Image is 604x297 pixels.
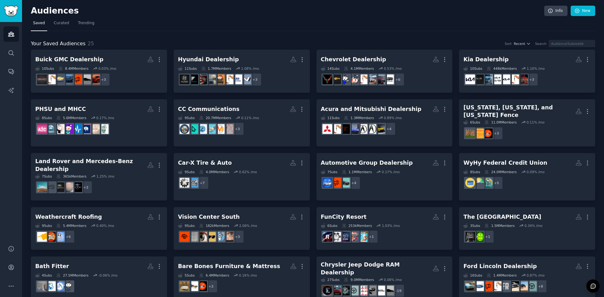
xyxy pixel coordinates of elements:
[487,66,517,71] div: 448k Members
[525,73,538,86] div: + 3
[197,124,207,134] img: computerrepair
[321,170,338,174] div: 7 Sub s
[199,273,229,278] div: 6.4M Members
[347,176,361,190] div: + 4
[331,286,341,295] img: Challenger
[31,207,167,250] a: Weathercraft Roofing9Subs5.4MMembers0.40% /mo+6WindowsHelpHomeMaintenanceRoofing
[384,116,402,120] div: 0.89 % /mo
[463,120,480,124] div: 6 Sub s
[463,262,537,270] div: Ford Lincoln Dealership
[463,104,575,119] div: [US_STATE], [US_STATE], and [US_STATE] Fence
[174,153,310,201] a: Car-X Tire & Auto9Subs4.0MMembers0.62% /mo+7CartalkAskAMechanic
[46,74,56,84] img: askcarsales
[366,286,376,295] img: CherokeeXJ
[55,124,64,134] img: college
[340,178,350,188] img: carsforsale
[459,153,595,201] a: WyHy Federal Credit Union8Subs24.0MMembers0.09% /mo+5Loan_CReditCreditCards
[342,170,372,174] div: 1.1M Members
[463,66,482,71] div: 10 Sub s
[206,74,216,84] img: HyundaiPalisade
[188,178,198,188] img: Cartalk
[518,74,528,84] img: KiaTelluride
[483,281,493,291] img: autoworld
[188,74,198,84] img: Ioniq5
[474,178,484,188] img: CRedit
[509,74,519,84] img: askcarsales
[544,6,568,16] a: Info
[463,223,480,228] div: 3 Sub s
[321,66,340,71] div: 14 Sub s
[178,159,232,167] div: Car-X Tire & Auto
[463,56,509,63] div: Kia Dealership
[62,230,75,243] div: + 6
[487,273,517,278] div: 1.4M Members
[81,74,91,84] img: cars
[474,281,484,291] img: Ford
[465,129,475,138] img: FenceBuilding
[215,124,225,134] img: AskMarketing
[35,66,54,71] div: 10 Sub s
[349,124,359,134] img: MitsubishiMirage
[31,6,544,16] h2: Audiences
[321,159,413,167] div: Automotive Group Dealership
[31,50,167,93] a: Buick GMC Dealership10Subs8.4MMembers0.03% /mo+3buickenvistacarsautoworldgmcsierraBoltEVaskcarsal...
[492,74,501,84] img: KiaEV9
[33,20,45,26] span: Saved
[64,182,73,192] img: Defender
[527,66,545,71] div: 1.10 % /mo
[527,273,545,278] div: 0.87 % /mo
[35,157,147,173] div: Land Rover and Mercedes-Benz Dealership
[366,124,376,134] img: AcuraIntegra
[383,122,396,135] div: + 4
[178,66,197,71] div: 11 Sub s
[549,40,595,47] input: Audience/Subreddit
[178,105,239,113] div: CC Communications
[37,182,47,192] img: LandRover
[180,74,189,84] img: Hyundai
[96,223,114,228] div: 0.40 % /mo
[321,105,422,113] div: Acura and Mitsubishi Dealership
[35,213,102,221] div: Weathercraft Roofing
[215,232,225,242] img: AskAnOptician
[31,99,167,147] a: PHSU and MHCC8Subs5.6MMembers0.17% /momedicineGeneralHospitalwyomingmedschoolmedicalschoolcollege...
[459,99,595,147] a: [US_STATE], [US_STATE], and [US_STATE] Fence6Subs11.0MMembers0.11% /mo+3woodworkingDecksFenceBuil...
[316,153,453,201] a: Automotive Group Dealership7Subs1.1MMembers0.17% /mo+4carsforsaleautoworldnewcardeals
[180,232,189,242] img: optometry
[224,232,233,242] img: contacts
[4,6,18,17] img: GummySearch logo
[463,273,482,278] div: 16 Sub s
[35,56,103,63] div: Buick GMC Dealership
[463,170,480,174] div: 8 Sub s
[188,232,198,242] img: optician
[232,74,242,84] img: HyundaiDealership
[239,223,257,228] div: 2.06 % /mo
[72,182,82,192] img: mercedes_benz
[321,278,340,282] div: 27 Sub s
[340,124,350,134] img: MitsubishiOutlander
[224,124,233,134] img: Securitysystems
[37,281,47,291] img: Remodel
[384,66,402,71] div: 0.53 % /mo
[249,73,262,86] div: + 3
[199,223,229,228] div: 182k Members
[571,6,595,16] a: New
[349,232,359,242] img: Bowling
[492,281,501,291] img: askcarsales
[342,223,372,228] div: 253k Members
[384,286,394,295] img: cars
[375,74,385,84] img: BlazerEV
[88,41,94,47] span: 25
[81,124,91,134] img: wyoming
[340,232,350,242] img: TopCasino
[55,182,64,192] img: RangeRover
[322,124,332,134] img: mitsubishi
[35,262,69,270] div: Bath Fitter
[239,273,257,278] div: 0.16 % /mo
[382,223,400,228] div: 1.03 % /mo
[52,18,71,31] a: Curated
[241,116,259,120] div: 0.11 % /mo
[509,281,519,291] img: FordMaverickTruck
[483,178,493,188] img: Loan_
[459,50,595,93] a: Kia Dealership10Subs448kMembers1.10% /mo+3KiaTellurideaskcarsalesKiaEV6KiaEV9KiaNiroKiaK5kia
[501,281,510,291] img: fordranger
